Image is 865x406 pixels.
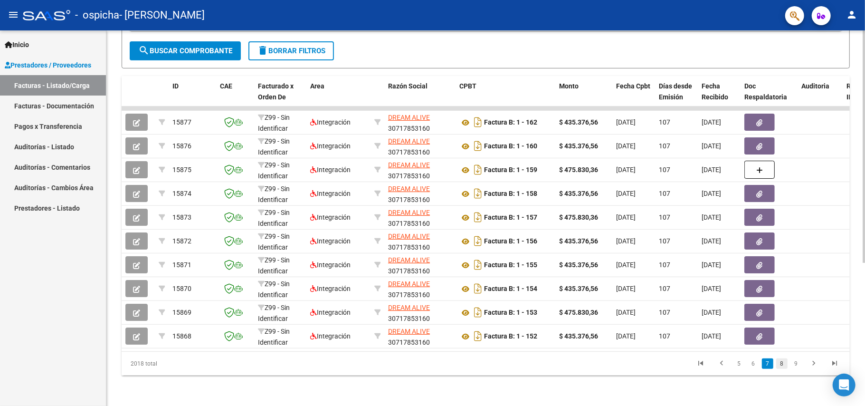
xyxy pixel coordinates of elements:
a: go to previous page [713,358,731,369]
span: DREAM ALIVE [388,209,430,216]
span: 107 [659,332,670,340]
datatable-header-cell: Fecha Cpbt [612,76,655,118]
strong: Factura B: 1 - 154 [484,285,537,293]
datatable-header-cell: ID [169,76,216,118]
span: Z99 - Sin Identificar [258,256,290,275]
span: Z99 - Sin Identificar [258,328,290,346]
i: Descargar documento [472,305,484,320]
span: 15876 [172,142,191,150]
span: Fecha Cpbt [616,82,650,90]
a: go to last page [826,358,844,369]
span: DREAM ALIVE [388,114,430,121]
i: Descargar documento [472,329,484,344]
div: 30717853160 [388,160,452,180]
span: [DATE] [702,142,721,150]
a: go to first page [692,358,710,369]
span: [DATE] [616,261,636,269]
span: [DATE] [616,118,636,126]
span: DREAM ALIVE [388,161,430,169]
span: DREAM ALIVE [388,137,430,145]
span: [DATE] [616,285,636,292]
span: [DATE] [702,213,721,221]
li: page 7 [760,356,775,372]
span: Integración [310,237,351,245]
li: page 5 [732,356,746,372]
span: Facturado x Orden De [258,82,294,101]
span: Doc Respaldatoria [744,82,787,101]
strong: $ 475.830,36 [559,309,598,316]
span: Integración [310,309,351,316]
span: [DATE] [702,190,721,197]
strong: Factura B: 1 - 160 [484,143,537,150]
span: DREAM ALIVE [388,328,430,335]
span: Integración [310,285,351,292]
datatable-header-cell: Area [306,76,371,118]
span: 15874 [172,190,191,197]
span: [DATE] [616,332,636,340]
strong: Factura B: 1 - 162 [484,119,537,126]
span: Monto [559,82,579,90]
mat-icon: person [846,9,857,20]
datatable-header-cell: Días desde Emisión [655,76,698,118]
span: 107 [659,166,670,174]
strong: Factura B: 1 - 157 [484,214,537,222]
datatable-header-cell: Razón Social [384,76,456,118]
strong: $ 435.376,56 [559,332,598,340]
mat-icon: delete [257,45,268,56]
span: Integración [310,166,351,174]
span: 107 [659,190,670,197]
span: 107 [659,142,670,150]
span: DREAM ALIVE [388,185,430,193]
span: 15868 [172,332,191,340]
div: 30717853160 [388,112,452,132]
li: page 8 [775,356,789,372]
datatable-header-cell: CAE [216,76,254,118]
span: DREAM ALIVE [388,256,430,264]
span: Fecha Recibido [702,82,728,101]
strong: $ 435.376,56 [559,237,598,245]
span: [DATE] [702,285,721,292]
span: CAE [220,82,232,90]
span: 15872 [172,237,191,245]
span: 15877 [172,118,191,126]
datatable-header-cell: Doc Respaldatoria [741,76,798,118]
span: 15871 [172,261,191,269]
span: 15870 [172,285,191,292]
div: 30717853160 [388,302,452,322]
button: Borrar Filtros [248,41,334,60]
span: [DATE] [616,166,636,174]
i: Descargar documento [472,257,484,272]
span: Z99 - Sin Identificar [258,137,290,156]
i: Descargar documento [472,162,484,177]
span: [DATE] [616,309,636,316]
strong: Factura B: 1 - 156 [484,238,537,245]
datatable-header-cell: CPBT [456,76,555,118]
span: [DATE] [702,118,721,126]
div: 30717853160 [388,279,452,299]
span: Integración [310,261,351,269]
div: 30717853160 [388,255,452,275]
strong: Factura B: 1 - 155 [484,261,537,269]
span: Z99 - Sin Identificar [258,114,290,132]
span: [DATE] [702,332,721,340]
div: 2018 total [122,352,266,376]
span: DREAM ALIVE [388,304,430,311]
strong: Factura B: 1 - 159 [484,166,537,174]
span: Z99 - Sin Identificar [258,209,290,227]
i: Descargar documento [472,186,484,201]
datatable-header-cell: Fecha Recibido [698,76,741,118]
span: DREAM ALIVE [388,232,430,240]
div: 30717853160 [388,231,452,251]
span: 107 [659,118,670,126]
a: go to next page [805,358,823,369]
datatable-header-cell: Auditoria [798,76,843,118]
span: Integración [310,190,351,197]
span: [DATE] [616,190,636,197]
div: 30717853160 [388,207,452,227]
span: CPBT [459,82,476,90]
a: 8 [776,358,788,369]
i: Descargar documento [472,210,484,225]
span: - ospicha [75,5,119,26]
span: [DATE] [702,166,721,174]
span: Z99 - Sin Identificar [258,280,290,299]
